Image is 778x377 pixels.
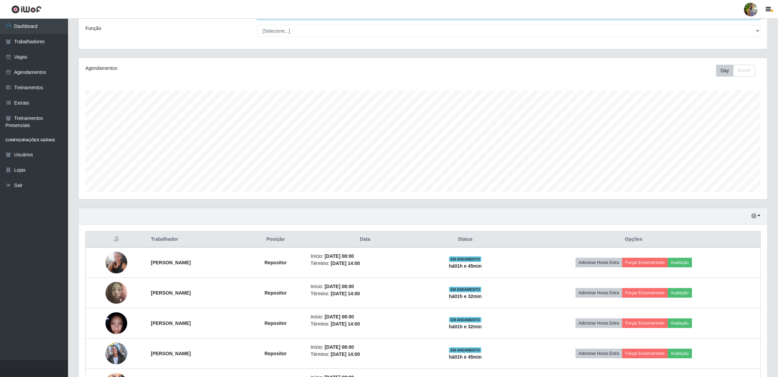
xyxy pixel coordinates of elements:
[325,344,354,350] time: [DATE] 08:00
[576,349,622,358] button: Adicionar Horas Extra
[245,232,307,248] th: Posição
[325,314,354,319] time: [DATE] 08:00
[311,313,419,320] li: Início:
[105,252,127,273] img: 1748525639874.jpeg
[449,317,481,323] span: EM ANDAMENTO
[151,351,191,356] strong: [PERSON_NAME]
[264,260,286,265] strong: Repositor
[576,288,622,298] button: Adicionar Horas Extra
[449,324,482,329] strong: há 01 h e 32 min
[449,347,481,353] span: EM ANDAMENTO
[331,291,360,296] time: [DATE] 14:00
[507,232,760,248] th: Opções
[449,287,481,292] span: EM ANDAMENTO
[11,5,42,14] img: CoreUI Logo
[151,260,191,265] strong: [PERSON_NAME]
[105,309,127,337] img: 1753224440001.jpeg
[151,290,191,296] strong: [PERSON_NAME]
[264,320,286,326] strong: Repositor
[668,318,692,328] button: Avaliação
[576,318,622,328] button: Adicionar Horas Extra
[85,65,361,72] div: Agendamentos
[311,283,419,290] li: Início:
[449,263,482,269] strong: há 01 h e 45 min
[307,232,424,248] th: Data
[85,25,101,32] label: Função
[264,290,286,296] strong: Repositor
[105,278,127,307] img: 1752934097252.jpeg
[147,232,245,248] th: Trabalhador
[311,253,419,260] li: Início:
[311,351,419,358] li: Término:
[325,284,354,289] time: [DATE] 08:00
[105,334,127,373] img: 1753373810898.jpeg
[622,288,668,298] button: Forçar Encerramento
[576,258,622,267] button: Adicionar Horas Extra
[449,354,482,360] strong: há 01 h e 45 min
[424,232,507,248] th: Status
[716,65,761,77] div: Toolbar with button groups
[668,288,692,298] button: Avaliação
[311,320,419,328] li: Término:
[668,349,692,358] button: Avaliação
[668,258,692,267] button: Avaliação
[733,65,755,77] button: Month
[716,65,733,77] button: Day
[311,290,419,297] li: Término:
[331,351,360,357] time: [DATE] 14:00
[264,351,286,356] strong: Repositor
[331,261,360,266] time: [DATE] 14:00
[311,344,419,351] li: Início:
[151,320,191,326] strong: [PERSON_NAME]
[325,253,354,259] time: [DATE] 08:00
[622,318,668,328] button: Forçar Encerramento
[622,258,668,267] button: Forçar Encerramento
[449,294,482,299] strong: há 01 h e 32 min
[716,65,755,77] div: First group
[622,349,668,358] button: Forçar Encerramento
[449,256,481,262] span: EM ANDAMENTO
[331,321,360,327] time: [DATE] 14:00
[311,260,419,267] li: Término:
